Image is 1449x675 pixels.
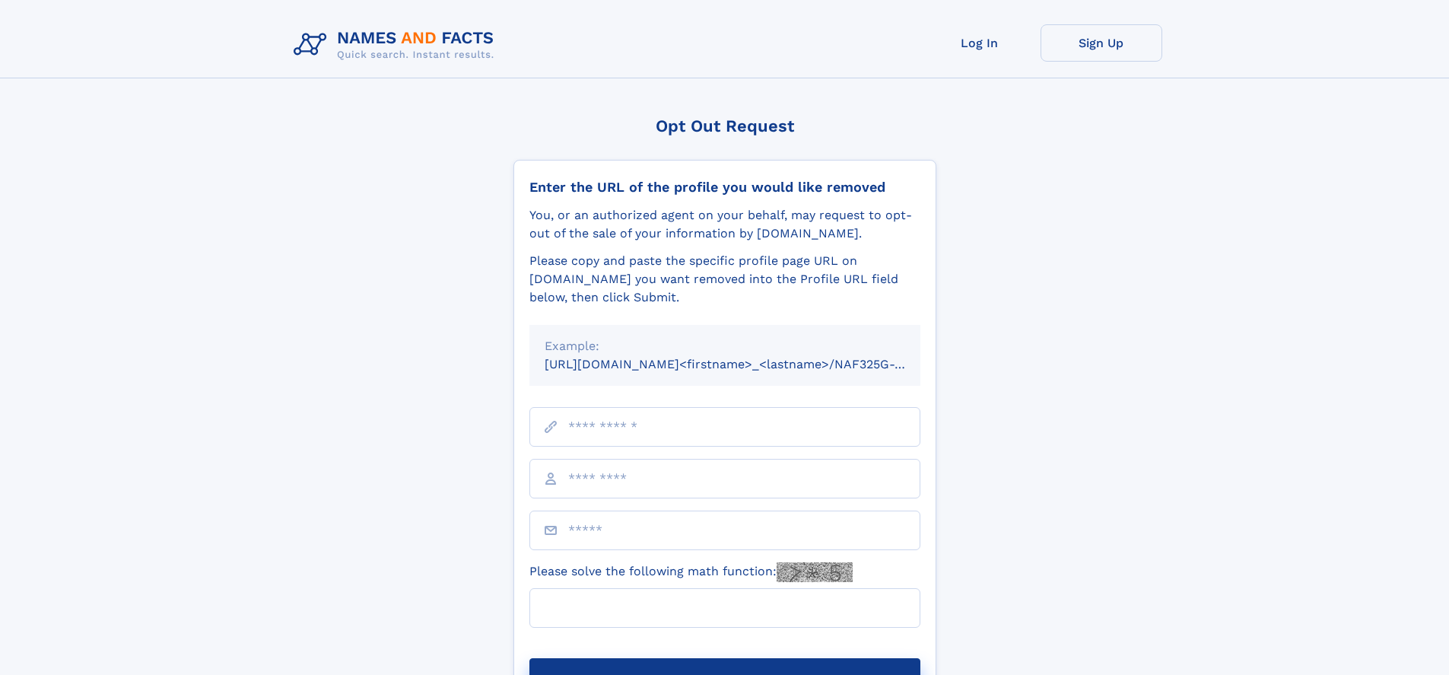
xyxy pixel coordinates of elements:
[288,24,507,65] img: Logo Names and Facts
[529,252,920,307] div: Please copy and paste the specific profile page URL on [DOMAIN_NAME] you want removed into the Pr...
[919,24,1041,62] a: Log In
[513,116,936,135] div: Opt Out Request
[545,337,905,355] div: Example:
[545,357,949,371] small: [URL][DOMAIN_NAME]<firstname>_<lastname>/NAF325G-xxxxxxxx
[529,206,920,243] div: You, or an authorized agent on your behalf, may request to opt-out of the sale of your informatio...
[529,179,920,196] div: Enter the URL of the profile you would like removed
[529,562,853,582] label: Please solve the following math function:
[1041,24,1162,62] a: Sign Up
